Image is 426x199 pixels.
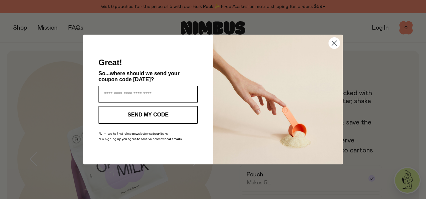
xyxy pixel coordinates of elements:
[328,37,340,49] button: Close dialog
[99,132,168,135] span: *Limited to first-time newsletter subscribers
[99,106,198,124] button: SEND MY CODE
[99,58,122,67] span: Great!
[213,35,343,164] img: c0d45117-8e62-4a02-9742-374a5db49d45.jpeg
[99,71,180,82] span: So...where should we send your coupon code [DATE]?
[99,137,182,141] span: *By signing up you agree to receive promotional emails
[99,86,198,102] input: Enter your email address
